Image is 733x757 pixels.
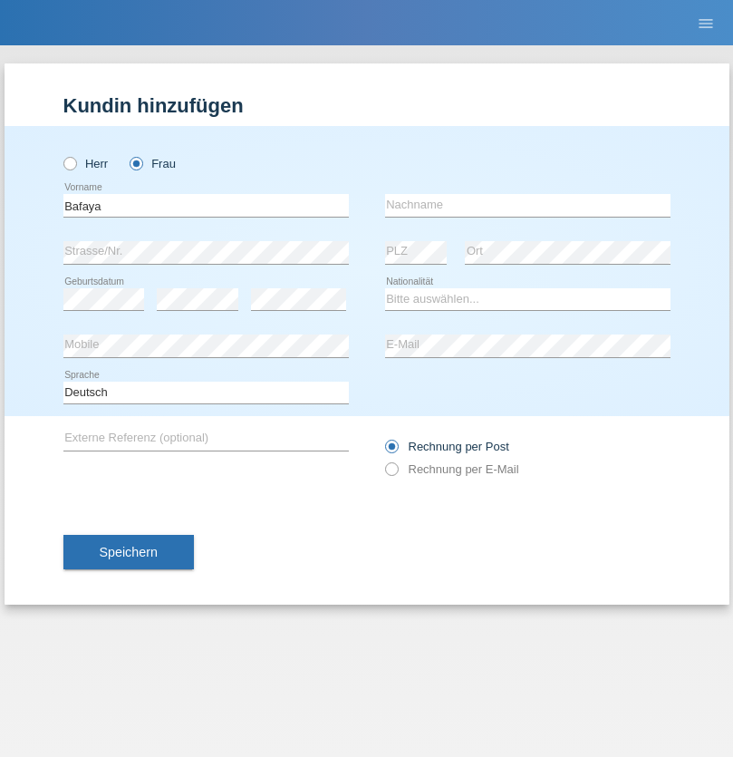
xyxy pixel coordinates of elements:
label: Frau [130,157,176,170]
input: Rechnung per E-Mail [385,462,397,485]
a: menu [688,17,724,28]
h1: Kundin hinzufügen [63,94,670,117]
input: Herr [63,157,75,169]
span: Speichern [100,545,158,559]
label: Rechnung per E-Mail [385,462,519,476]
label: Herr [63,157,109,170]
label: Rechnung per Post [385,440,509,453]
input: Rechnung per Post [385,440,397,462]
button: Speichern [63,535,194,569]
i: menu [697,15,715,33]
input: Frau [130,157,141,169]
